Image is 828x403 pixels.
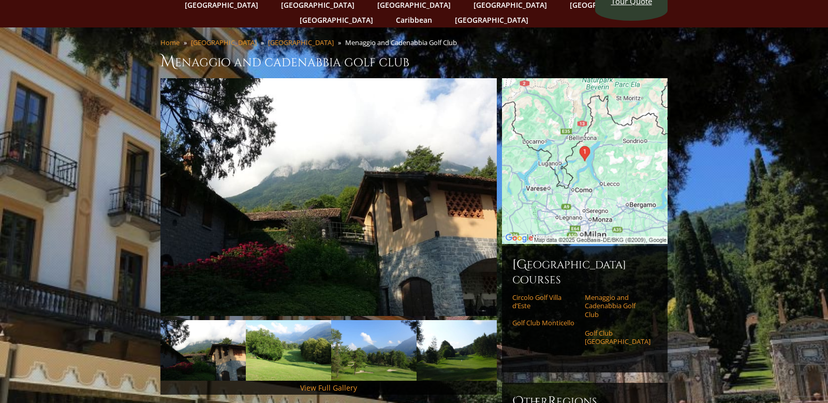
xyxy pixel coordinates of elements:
[300,383,357,393] a: View Full Gallery
[585,329,650,346] a: Golf Club [GEOGRAPHIC_DATA]
[391,12,437,27] a: Caribbean
[502,78,668,244] img: Google Map of Via Golf, 12, 22010 Codogna-Cardano, Grandola ed Uniti CO, Italy
[191,38,257,47] a: [GEOGRAPHIC_DATA]
[160,38,180,47] a: Home
[268,38,334,47] a: [GEOGRAPHIC_DATA]
[160,51,668,72] h1: Menaggio and Cadenabbia Golf Club
[345,38,461,47] li: Menaggio and Cadenabbia Golf Club
[512,256,657,287] h6: [GEOGRAPHIC_DATA] Courses
[294,12,378,27] a: [GEOGRAPHIC_DATA]
[585,293,650,319] a: Menaggio and Cadenabbia Golf Club
[512,319,578,327] a: Golf Club Monticello
[450,12,534,27] a: [GEOGRAPHIC_DATA]
[512,293,578,310] a: Circolo Golf Villa d’Este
